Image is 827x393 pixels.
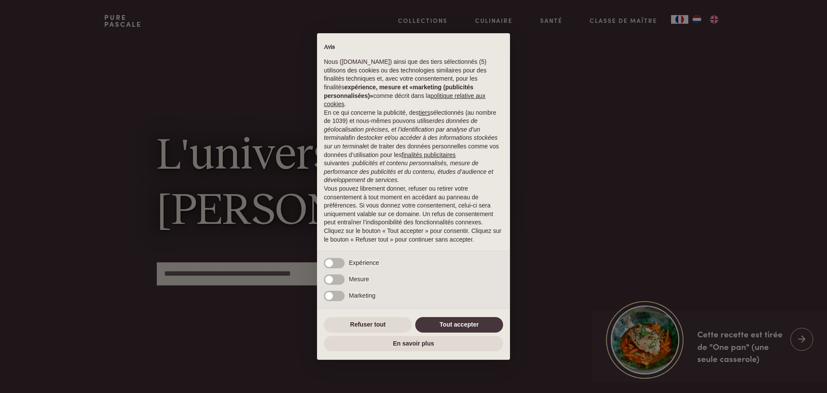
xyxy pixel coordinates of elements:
span: Expérience [349,259,379,266]
p: Cliquez sur le bouton « Tout accepter » pour consentir. Cliquez sur le bouton « Refuser tout » po... [324,227,503,244]
strong: expérience, mesure et «marketing (publicités personnalisées)» [324,84,473,99]
h2: Avis [324,44,503,51]
button: tiers [419,109,430,117]
p: Nous ([DOMAIN_NAME]) ainsi que des tiers sélectionnés (5) utilisons des cookies ou des technologi... [324,58,503,109]
button: En savoir plus [324,336,503,352]
span: Marketing [349,292,375,299]
span: Mesure [349,276,369,283]
p: En ce qui concerne la publicité, des sélectionnés (au nombre de 1039) et nous-mêmes pouvons utili... [324,109,503,185]
em: publicités et contenu personnalisés, mesure de performance des publicités et du contenu, études d... [324,160,493,183]
p: Vous pouvez librement donner, refuser ou retirer votre consentement à tout moment en accédant au ... [324,185,503,227]
button: Refuser tout [324,317,412,333]
button: Tout accepter [415,317,503,333]
em: stocker et/ou accéder à des informations stockées sur un terminal [324,134,497,150]
button: finalités publicitaires [402,151,456,160]
em: des données de géolocalisation précises, et l’identification par analyse d’un terminal [324,117,480,141]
